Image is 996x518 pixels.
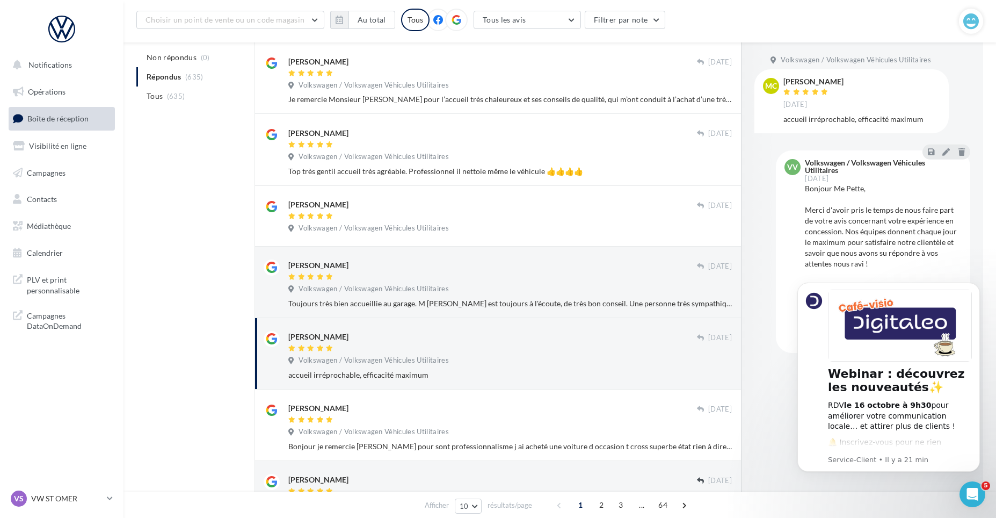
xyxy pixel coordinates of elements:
span: Tous les avis [483,15,526,24]
button: 10 [455,499,482,514]
a: Campagnes DataOnDemand [6,304,117,336]
span: Volkswagen / Volkswagen Véhicules Utilitaires [299,356,449,365]
span: 5 [982,481,990,490]
span: PLV et print personnalisable [27,272,111,296]
span: [DATE] [783,100,807,110]
a: VS VW ST OMER [9,488,115,509]
span: Boîte de réception [27,114,89,123]
span: résultats/page [488,500,532,510]
span: 3 [612,497,629,514]
span: [DATE] [708,201,732,211]
a: Opérations [6,81,117,103]
div: [PERSON_NAME] [288,199,348,210]
div: [PERSON_NAME] [288,56,348,67]
a: Campagnes [6,162,117,184]
span: (635) [167,92,185,100]
span: Calendrier [27,248,63,257]
span: VS [14,493,24,504]
span: 1 [572,497,589,514]
span: Opérations [28,87,66,96]
span: VV [787,162,798,172]
button: Au total [330,11,395,29]
div: Toujours très bien accueillie au garage. M [PERSON_NAME] est toujours à l'écoute, de très bon con... [288,298,732,309]
span: Médiathèque [27,221,71,231]
span: 10 [460,502,469,510]
span: ... [633,497,650,514]
div: accueil irréprochable, efficacité maximum [783,114,940,125]
div: [PERSON_NAME] [288,128,348,139]
a: Médiathèque [6,215,117,238]
div: [PERSON_NAME] [288,332,348,342]
div: Bonjour Me Pette, Merci d'avoir pris le temps de nous faire part de votre avis concernant votre e... [805,183,962,344]
span: Choisir un point de vente ou un code magasin [146,15,304,24]
span: Volkswagen / Volkswagen Véhicules Utilitaires [781,55,931,65]
div: Top très gentil accueil très agréable. Professionnel il nettoie même le véhicule 👍👍👍👍 [288,166,732,177]
span: Non répondus [147,52,197,63]
a: PLV et print personnalisable [6,268,117,300]
span: [DATE] [805,175,828,182]
div: [PERSON_NAME] [783,78,844,85]
div: [PERSON_NAME] [288,260,348,271]
span: [DATE] [708,129,732,139]
span: Volkswagen / Volkswagen Véhicules Utilitaires [299,152,449,162]
button: Tous les avis [474,11,581,29]
span: [DATE] [708,476,732,486]
span: 64 [654,497,672,514]
a: Visibilité en ligne [6,135,117,157]
a: Calendrier [6,242,117,264]
span: Afficher [425,500,449,510]
span: Volkswagen / Volkswagen Véhicules Utilitaires [299,427,449,437]
span: [DATE] [708,333,732,343]
a: Boîte de réception [6,107,117,130]
a: Contacts [6,188,117,211]
p: VW ST OMER [31,493,103,504]
button: Choisir un point de vente ou un code magasin [136,11,324,29]
div: accueil irréprochable, efficacité maximum [288,370,732,380]
div: Volkswagen / Volkswagen Véhicules Utilitaires [805,159,959,174]
iframe: Intercom live chat [959,481,985,507]
span: Volkswagen / Volkswagen Véhicules Utilitaires [299,224,449,233]
span: MC [765,81,777,91]
span: Tous [147,91,163,102]
button: Notifications [6,54,113,76]
span: 2 [593,497,610,514]
span: Volkswagen / Volkswagen Véhicules Utilitaires [299,81,449,90]
span: (0) [201,53,210,62]
span: [DATE] [708,262,732,271]
div: Je remercie Monsieur [PERSON_NAME] pour l’accueil très chaleureux et ses conseils de qualité, qui... [288,94,732,105]
span: Campagnes [27,168,66,177]
div: [PERSON_NAME] [288,474,348,485]
div: Tous [401,9,430,31]
button: Au total [348,11,395,29]
div: Bonjour je remercie [PERSON_NAME] pour sont professionnalisme j ai acheté une voiture d occasion ... [288,441,732,452]
div: [PERSON_NAME] [288,403,348,414]
iframe: Intercom notifications message [781,269,996,513]
button: Filtrer par note [585,11,666,29]
span: Volkswagen / Volkswagen Véhicules Utilitaires [299,284,449,294]
span: Visibilité en ligne [29,141,86,150]
span: Contacts [27,195,57,204]
span: [DATE] [708,57,732,67]
span: [DATE] [708,405,732,414]
span: Notifications [28,60,72,69]
span: Campagnes DataOnDemand [27,308,111,332]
